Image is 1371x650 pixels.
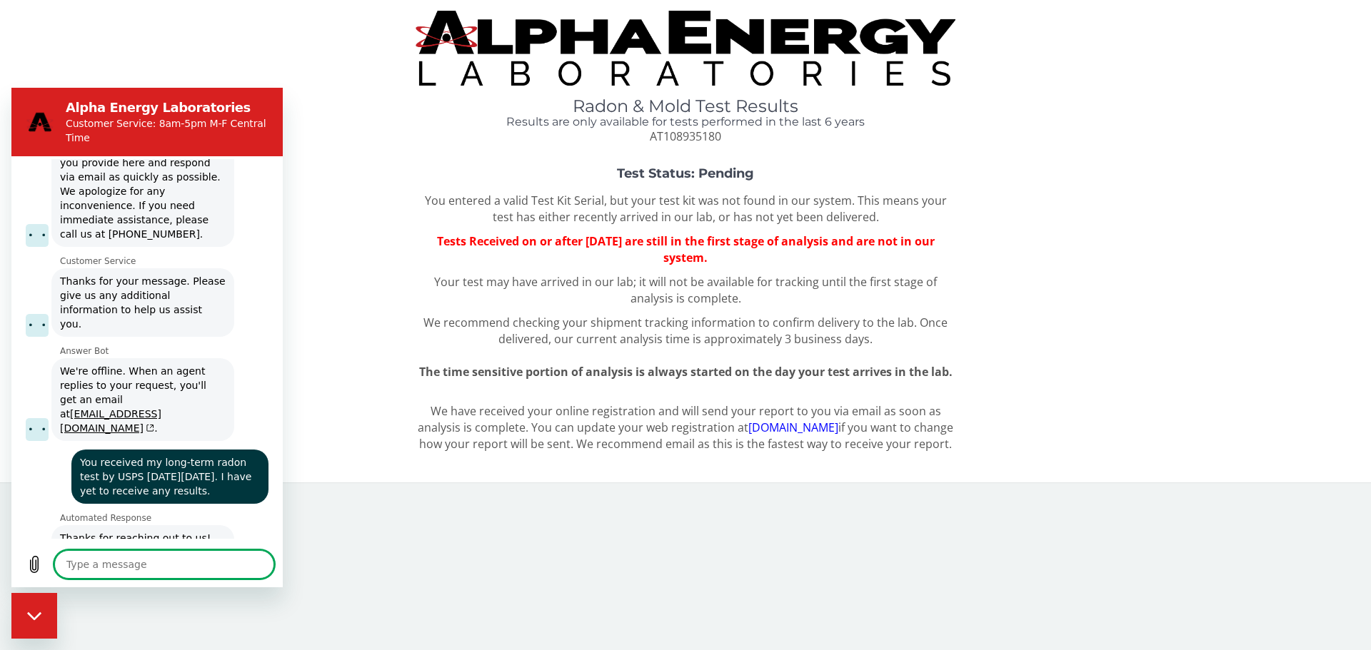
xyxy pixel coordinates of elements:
[416,193,955,225] p: You entered a valid Test Kit Serial, but your test kit was not found in our system. This means yo...
[43,181,220,249] span: Thanks for your message. Please give us any additional information to help us assist you.
[11,593,57,639] iframe: Button to launch messaging window, conversation in progress
[43,437,220,549] span: Thanks for reaching out to us! Our chat is offline for upgrades right now, but we'll respond to y...
[650,128,721,144] span: AT108935180
[416,274,955,307] p: Your test may have arrived in our lab; it will not be available for tracking until the first stag...
[49,258,268,269] p: Answer Bot
[419,364,953,380] span: The time sensitive portion of analysis is always started on the day your test arrives in the lab.
[416,403,955,452] p: We have received your online registration and will send your report to you via email as soon as a...
[11,88,283,587] iframe: Messaging window
[437,233,935,265] span: Tests Received on or after [DATE] are still in the first stage of analysis and are not in our sys...
[63,362,254,416] span: You received my long-term radon test by USPS [DATE][DATE]. I have yet to receive any results.
[49,320,150,346] a: [EMAIL_ADDRESS][DOMAIN_NAME](opens in a new tab)
[9,462,37,491] button: Upload file
[132,336,143,345] svg: (opens in a new tab)
[748,420,838,435] a: [DOMAIN_NAME]
[416,11,955,86] img: TightCrop.jpg
[43,270,220,353] span: We're offline. When an agent replies to your request, you'll get an email at .
[498,315,948,347] span: Once delivered, our current analysis time is approximately 3 business days.
[416,97,955,116] h1: Radon & Mold Test Results
[617,166,754,181] strong: Test Status: Pending
[49,425,268,436] p: Automated Response
[423,315,917,330] span: We recommend checking your shipment tracking information to confirm delivery to the lab.
[416,116,955,128] h4: Results are only available for tests performed in the last 6 years
[49,168,268,179] p: Customer Service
